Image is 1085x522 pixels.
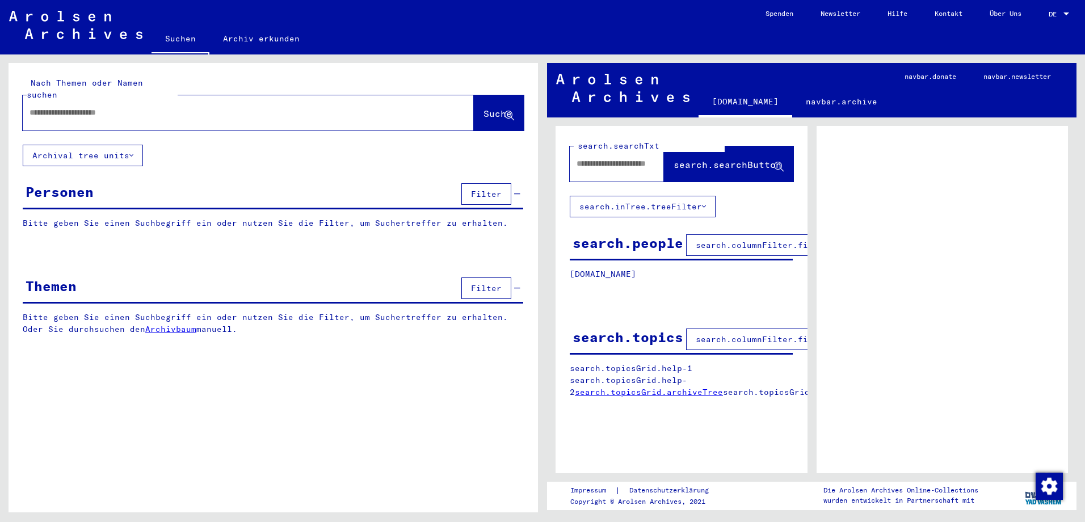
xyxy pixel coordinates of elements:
[570,196,716,217] button: search.inTree.treeFilter
[474,95,524,130] button: Suche
[1023,481,1065,510] img: yv_logo.png
[686,329,838,350] button: search.columnFilter.filter
[26,182,94,202] div: Personen
[823,495,978,506] p: wurden entwickelt in Partnerschaft mit
[674,159,781,170] span: search.searchButton
[664,146,793,182] button: search.searchButton
[1036,473,1063,500] img: Zustimmung ändern
[570,485,722,496] div: |
[23,217,523,229] p: Bitte geben Sie einen Suchbegriff ein oder nutzen Sie die Filter, um Suchertreffer zu erhalten.
[570,363,793,398] p: search.topicsGrid.help-1 search.topicsGrid.help-2 search.topicsGrid.manually.
[471,283,502,293] span: Filter
[23,145,143,166] button: Archival tree units
[461,183,511,205] button: Filter
[891,63,970,90] a: navbar.donate
[461,277,511,299] button: Filter
[26,276,77,296] div: Themen
[570,485,615,496] a: Impressum
[23,311,524,335] p: Bitte geben Sie einen Suchbegriff ein oder nutzen Sie die Filter, um Suchertreffer zu erhalten. O...
[573,327,683,347] div: search.topics
[620,485,722,496] a: Datenschutzerklärung
[792,88,891,115] a: navbar.archive
[556,74,689,102] img: Arolsen_neg.svg
[699,88,792,117] a: [DOMAIN_NAME]
[1035,472,1062,499] div: Zustimmung ändern
[471,189,502,199] span: Filter
[578,141,659,151] mat-label: search.searchTxt
[575,387,723,397] a: search.topicsGrid.archiveTree
[823,485,978,495] p: Die Arolsen Archives Online-Collections
[686,234,838,256] button: search.columnFilter.filter
[209,25,313,52] a: Archiv erkunden
[970,63,1065,90] a: navbar.newsletter
[145,324,196,334] a: Archivbaum
[696,240,828,250] span: search.columnFilter.filter
[1049,10,1061,18] span: DE
[27,78,143,100] mat-label: Nach Themen oder Namen suchen
[570,496,722,507] p: Copyright © Arolsen Archives, 2021
[696,334,828,344] span: search.columnFilter.filter
[483,108,512,119] span: Suche
[9,11,142,39] img: Arolsen_neg.svg
[152,25,209,54] a: Suchen
[570,268,793,280] p: [DOMAIN_NAME]
[573,233,683,253] div: search.people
